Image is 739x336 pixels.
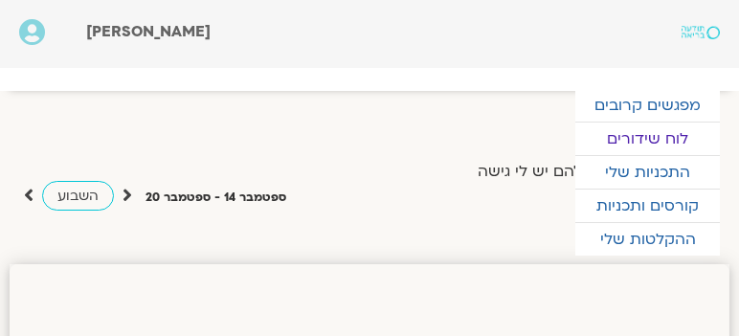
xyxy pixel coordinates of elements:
[42,181,114,211] a: השבוע
[57,187,99,205] span: השבוע
[86,21,211,42] span: [PERSON_NAME]
[575,156,720,189] a: התכניות שלי
[575,123,720,155] a: לוח שידורים
[575,190,720,222] a: קורסים ותכניות
[478,163,698,180] label: הצג רק הרצאות להם יש לי גישה
[146,188,286,208] p: ספטמבר 14 - ספטמבר 20
[575,89,720,122] a: מפגשים קרובים
[575,223,720,256] a: ההקלטות שלי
